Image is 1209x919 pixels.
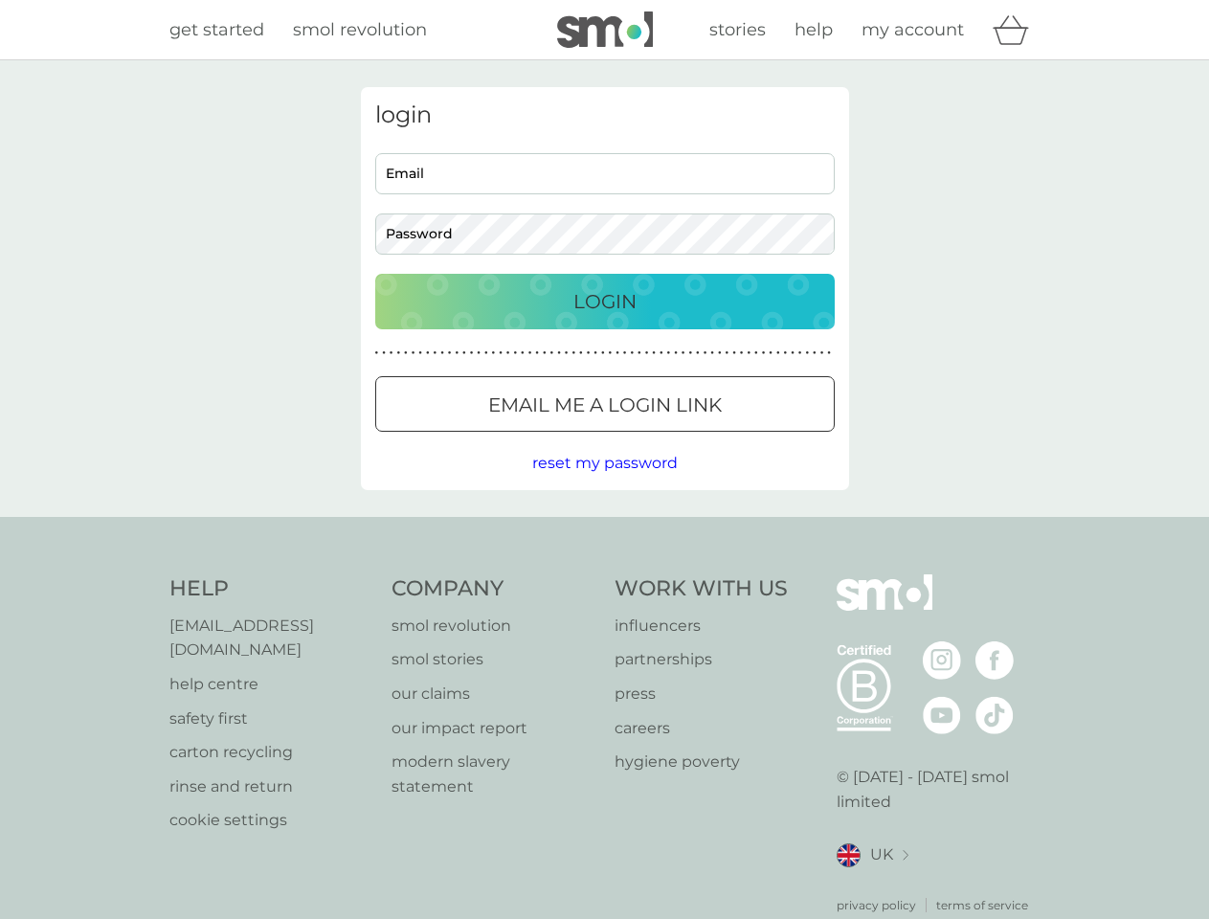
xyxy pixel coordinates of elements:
[704,348,707,358] p: ●
[820,348,824,358] p: ●
[667,348,671,358] p: ●
[535,348,539,358] p: ●
[488,390,722,420] p: Email me a login link
[169,574,373,604] h4: Help
[615,574,788,604] h4: Work With Us
[616,348,619,358] p: ●
[630,348,634,358] p: ●
[696,348,700,358] p: ●
[169,774,373,799] p: rinse and return
[169,16,264,44] a: get started
[293,16,427,44] a: smol revolution
[169,808,373,833] a: cookie settings
[615,647,788,672] p: partnerships
[936,896,1028,914] a: terms of service
[795,16,833,44] a: help
[169,740,373,765] a: carton recycling
[726,348,729,358] p: ●
[293,19,427,40] span: smol revolution
[769,348,772,358] p: ●
[557,348,561,358] p: ●
[615,750,788,774] p: hygiene poverty
[528,348,532,358] p: ●
[837,765,1041,814] p: © [DATE] - [DATE] smol limited
[484,348,488,358] p: ●
[506,348,510,358] p: ●
[615,682,788,706] a: press
[615,716,788,741] a: careers
[565,348,569,358] p: ●
[477,348,481,358] p: ●
[392,682,595,706] a: our claims
[418,348,422,358] p: ●
[638,348,641,358] p: ●
[532,451,678,476] button: reset my password
[550,348,554,358] p: ●
[448,348,452,358] p: ●
[375,101,835,129] h3: login
[993,11,1041,49] div: basket
[710,348,714,358] p: ●
[392,647,595,672] a: smol stories
[645,348,649,358] p: ●
[375,274,835,329] button: Login
[543,348,547,358] p: ●
[571,348,575,358] p: ●
[827,348,831,358] p: ●
[573,286,637,317] p: Login
[862,19,964,40] span: my account
[375,376,835,432] button: Email me a login link
[532,454,678,472] span: reset my password
[837,896,916,914] a: privacy policy
[923,696,961,734] img: visit the smol Youtube page
[813,348,817,358] p: ●
[754,348,758,358] p: ●
[434,348,437,358] p: ●
[557,11,653,48] img: smol
[609,348,613,358] p: ●
[462,348,466,358] p: ●
[404,348,408,358] p: ●
[499,348,503,358] p: ●
[776,348,780,358] p: ●
[682,348,685,358] p: ●
[492,348,496,358] p: ●
[169,706,373,731] a: safety first
[762,348,766,358] p: ●
[392,750,595,798] a: modern slavery statement
[688,348,692,358] p: ●
[375,348,379,358] p: ●
[392,716,595,741] p: our impact report
[709,19,766,40] span: stories
[870,842,893,867] span: UK
[923,641,961,680] img: visit the smol Instagram page
[805,348,809,358] p: ●
[975,696,1014,734] img: visit the smol Tiktok page
[169,19,264,40] span: get started
[455,348,459,358] p: ●
[382,348,386,358] p: ●
[513,348,517,358] p: ●
[837,843,861,867] img: UK flag
[396,348,400,358] p: ●
[412,348,415,358] p: ●
[521,348,525,358] p: ●
[623,348,627,358] p: ●
[732,348,736,358] p: ●
[837,574,932,639] img: smol
[975,641,1014,680] img: visit the smol Facebook page
[601,348,605,358] p: ●
[615,614,788,639] a: influencers
[660,348,663,358] p: ●
[862,16,964,44] a: my account
[426,348,430,358] p: ●
[169,672,373,697] a: help centre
